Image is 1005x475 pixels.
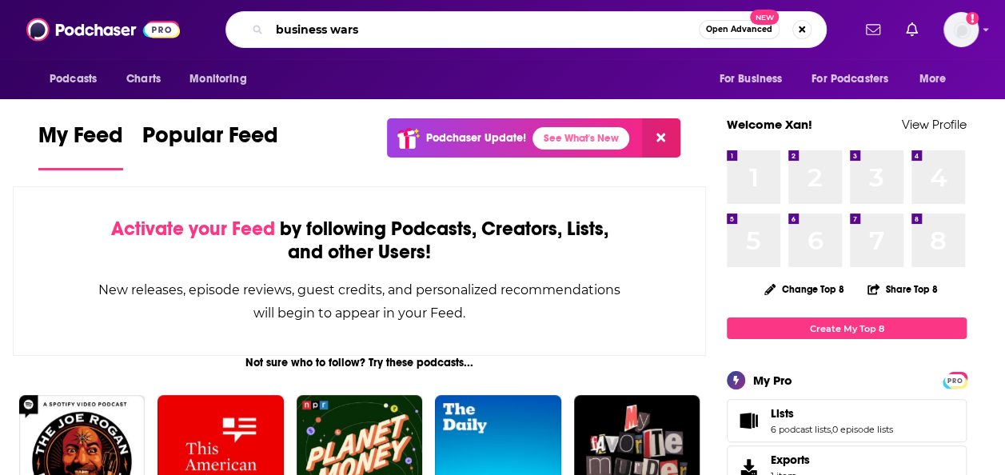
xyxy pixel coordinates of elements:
[902,117,967,132] a: View Profile
[719,68,782,90] span: For Business
[178,64,267,94] button: open menu
[801,64,911,94] button: open menu
[189,68,246,90] span: Monitoring
[269,17,699,42] input: Search podcasts, credits, & more...
[908,64,967,94] button: open menu
[94,278,625,325] div: New releases, episode reviews, guest credits, and personalized recommendations will begin to appe...
[142,122,278,170] a: Popular Feed
[943,12,979,47] span: Logged in as xan.giglio
[943,12,979,47] img: User Profile
[706,26,772,34] span: Open Advanced
[899,16,924,43] a: Show notifications dropdown
[727,117,812,132] a: Welcome Xan!
[771,453,810,467] span: Exports
[532,127,629,150] a: See What's New
[38,64,118,94] button: open menu
[812,68,888,90] span: For Podcasters
[426,131,526,145] p: Podchaser Update!
[110,217,274,241] span: Activate your Feed
[727,317,967,339] a: Create My Top 8
[771,406,794,421] span: Lists
[966,12,979,25] svg: Add a profile image
[116,64,170,94] a: Charts
[142,122,278,158] span: Popular Feed
[50,68,97,90] span: Podcasts
[699,20,780,39] button: Open AdvancedNew
[732,409,764,432] a: Lists
[126,68,161,90] span: Charts
[753,373,792,388] div: My Pro
[832,424,893,435] a: 0 episode lists
[943,12,979,47] button: Show profile menu
[94,218,625,264] div: by following Podcasts, Creators, Lists, and other Users!
[771,406,893,421] a: Lists
[831,424,832,435] span: ,
[225,11,827,48] div: Search podcasts, credits, & more...
[38,122,123,170] a: My Feed
[38,122,123,158] span: My Feed
[771,424,831,435] a: 6 podcast lists
[708,64,802,94] button: open menu
[919,68,947,90] span: More
[26,14,180,45] img: Podchaser - Follow, Share and Rate Podcasts
[755,279,854,299] button: Change Top 8
[867,273,939,305] button: Share Top 8
[750,10,779,25] span: New
[13,356,706,369] div: Not sure who to follow? Try these podcasts...
[727,399,967,442] span: Lists
[859,16,887,43] a: Show notifications dropdown
[945,373,964,385] a: PRO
